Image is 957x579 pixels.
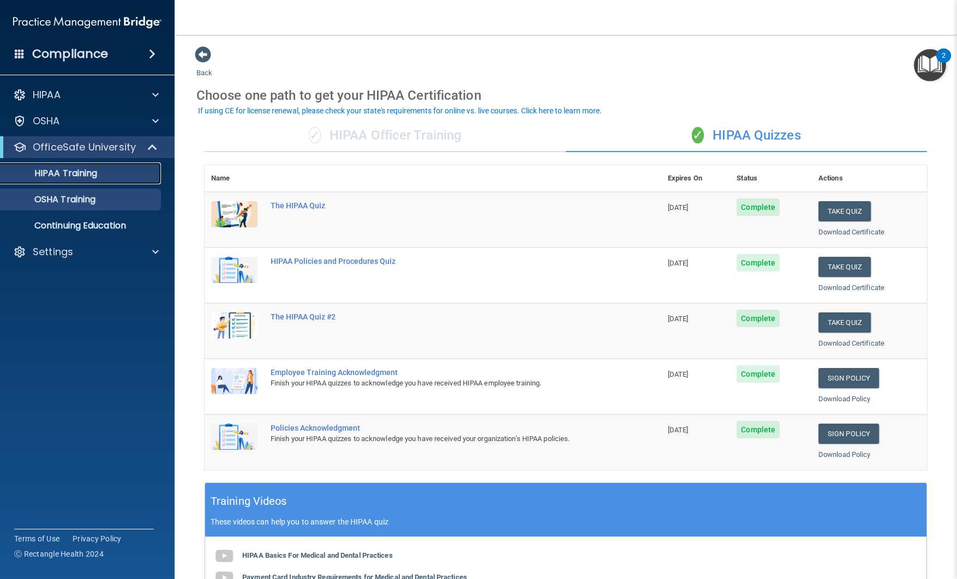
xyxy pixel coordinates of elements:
[737,365,780,383] span: Complete
[737,310,780,327] span: Complete
[271,424,607,432] div: Policies Acknowledgment
[13,88,159,101] a: HIPAA
[818,228,884,236] a: Download Certificate
[7,194,95,205] p: OSHA Training
[668,315,689,323] span: [DATE]
[668,259,689,267] span: [DATE]
[213,545,235,567] img: gray_youtube_icon.38fcd6cc.png
[33,245,73,258] p: Settings
[205,165,264,192] th: Name
[818,312,871,333] button: Take Quiz
[818,257,871,277] button: Take Quiz
[13,141,158,154] a: OfficeSafe University
[730,165,812,192] th: Status
[271,257,607,266] div: HIPAA Policies and Procedures Quiz
[73,533,122,544] a: Privacy Policy
[271,312,607,321] div: The HIPAA Quiz #2
[211,492,287,511] h5: Training Videos
[942,56,946,70] div: 2
[33,141,136,154] p: OfficeSafe University
[812,165,927,192] th: Actions
[33,88,61,101] p: HIPAA
[7,220,156,231] p: Continuing Education
[818,450,871,459] a: Download Policy
[668,203,689,212] span: [DATE]
[13,11,162,33] img: PMB logo
[14,548,104,559] span: Ⓒ Rectangle Health 2024
[309,127,321,143] span: ✓
[668,426,689,434] span: [DATE]
[818,339,884,347] a: Download Certificate
[692,127,704,143] span: ✓
[14,533,59,544] a: Terms of Use
[198,107,602,114] div: If using CE for license renewal, please check your state's requirements for online vs. live cours...
[13,245,159,258] a: Settings
[661,165,731,192] th: Expires On
[271,368,607,377] div: Employee Training Acknowledgment
[211,517,921,526] p: These videos can help you to answer the HIPAA quiz
[914,49,946,81] button: Open Resource Center, 2 new notifications
[668,370,689,378] span: [DATE]
[818,368,879,388] a: Sign Policy
[737,198,780,216] span: Complete
[205,119,566,152] div: HIPAA Officer Training
[271,377,607,390] div: Finish your HIPAA quizzes to acknowledge you have received HIPAA employee training.
[196,80,935,111] div: Choose one path to get your HIPAA Certification
[242,551,393,559] b: HIPAA Basics For Medical and Dental Practices
[13,114,159,128] a: OSHA
[737,421,780,438] span: Complete
[196,56,212,77] a: Back
[196,105,603,116] button: If using CE for license renewal, please check your state's requirements for online vs. live cours...
[818,284,884,292] a: Download Certificate
[818,201,871,221] button: Take Quiz
[271,432,607,445] div: Finish your HIPAA quizzes to acknowledge you have received your organization’s HIPAA policies.
[7,168,97,179] p: HIPAA Training
[818,424,879,444] a: Sign Policy
[32,46,108,62] h4: Compliance
[818,395,871,403] a: Download Policy
[566,119,927,152] div: HIPAA Quizzes
[271,201,607,210] div: The HIPAA Quiz
[737,254,780,272] span: Complete
[33,114,60,128] p: OSHA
